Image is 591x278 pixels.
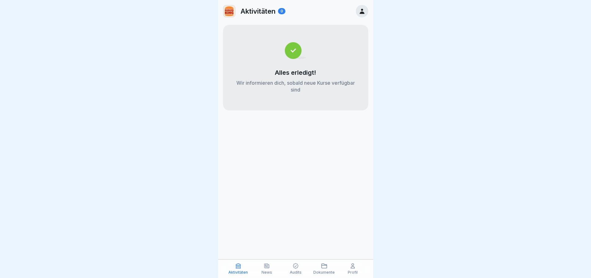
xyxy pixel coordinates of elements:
[223,5,235,17] img: w2f18lwxr3adf3talrpwf6id.png
[240,7,275,15] p: Aktivitäten
[290,270,302,275] p: Audits
[278,8,285,14] div: 0
[348,270,358,275] p: Profil
[313,270,335,275] p: Dokumente
[228,270,248,275] p: Aktivitäten
[235,79,356,93] p: Wir informieren dich, sobald neue Kurse verfügbar sind
[262,270,272,275] p: News
[285,42,306,59] img: completed.svg
[275,69,316,76] p: Alles erledigt!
